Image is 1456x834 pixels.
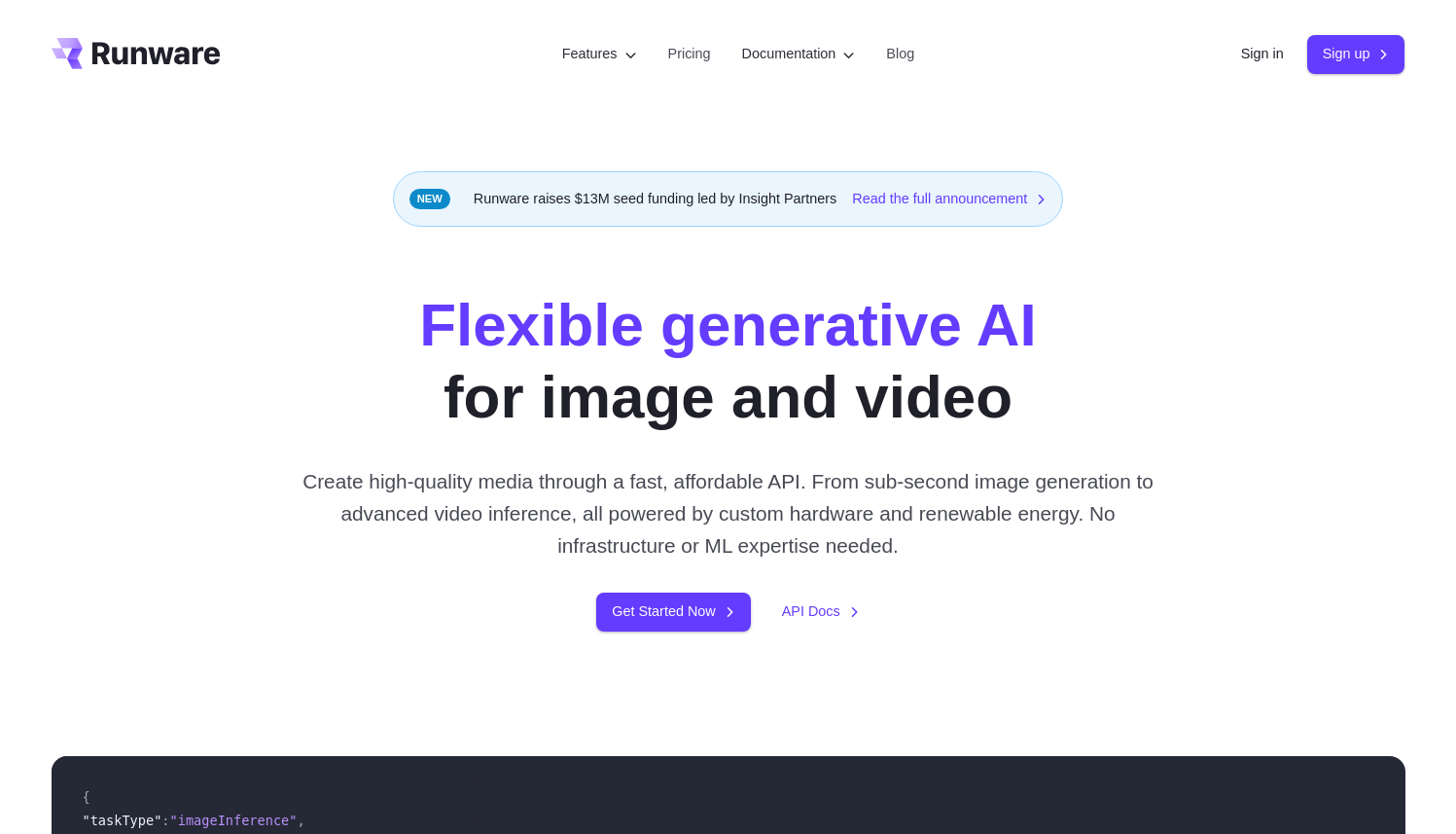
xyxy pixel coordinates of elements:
label: Features [562,43,637,65]
a: Read the full announcement [852,188,1047,210]
a: Blog [886,43,914,65]
a: Go to / [52,38,221,69]
h1: for image and video [419,289,1037,434]
div: Runware raises $13M seed funding led by Insight Partners [393,171,1064,227]
a: Sign up [1307,35,1405,73]
span: : [161,813,169,828]
span: , [297,813,304,828]
strong: Flexible generative AI [419,291,1037,358]
a: Get Started Now [596,593,750,631]
p: Create high-quality media through a fast, affordable API. From sub-second image generation to adv... [295,465,1161,562]
label: Documentation [742,43,856,65]
span: { [83,789,90,805]
span: "imageInference" [170,813,298,828]
a: Sign in [1241,43,1284,65]
a: Pricing [668,43,711,65]
span: "taskType" [83,813,162,828]
a: API Docs [782,600,860,623]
